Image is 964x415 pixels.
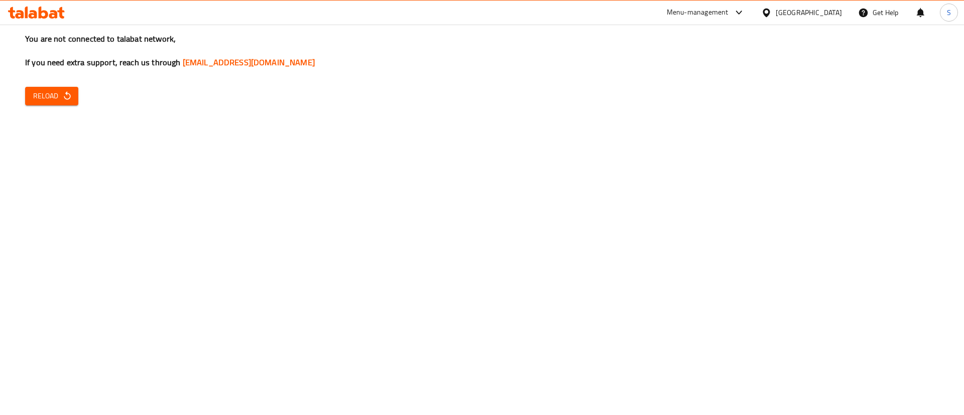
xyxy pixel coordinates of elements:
div: Menu-management [667,7,729,19]
span: S [947,7,951,18]
span: Reload [33,90,70,102]
button: Reload [25,87,78,105]
div: [GEOGRAPHIC_DATA] [776,7,842,18]
a: [EMAIL_ADDRESS][DOMAIN_NAME] [183,55,315,70]
h3: You are not connected to talabat network, If you need extra support, reach us through [25,33,939,68]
